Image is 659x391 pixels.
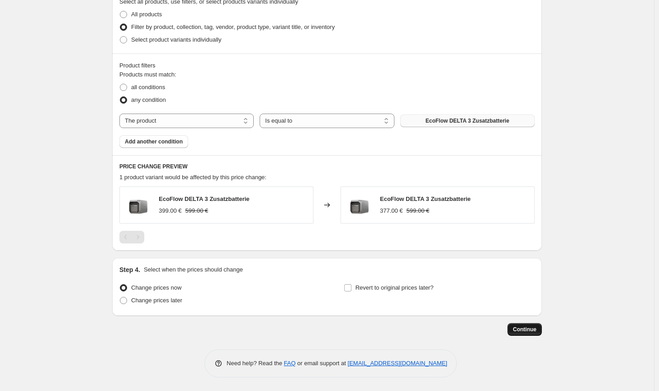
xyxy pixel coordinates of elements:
[296,360,348,367] span: or email support at
[159,195,250,202] span: EcoFlow DELTA 3 Zusatzbatterie
[131,24,335,30] span: Filter by product, collection, tag, vendor, product type, variant title, or inventory
[407,206,430,215] strike: 599.00 €
[119,174,266,181] span: 1 product variant would be affected by this price change:
[124,191,152,219] img: EcoFlow_Delta_3_Zusatzbatterie_Seitenansicht_80x.webp
[426,117,509,124] span: EcoFlow DELTA 3 Zusatzbatterie
[131,11,162,18] span: All products
[346,191,373,219] img: EcoFlow_Delta_3_Zusatzbatterie_Seitenansicht_80x.webp
[380,206,403,215] div: 377.00 €
[119,71,176,78] span: Products must match:
[513,326,536,333] span: Continue
[144,265,243,274] p: Select when the prices should change
[119,231,144,243] nav: Pagination
[507,323,542,336] button: Continue
[131,36,221,43] span: Select product variants individually
[400,114,535,127] button: EcoFlow DELTA 3 Zusatzbatterie
[119,163,535,170] h6: PRICE CHANGE PREVIEW
[119,61,535,70] div: Product filters
[119,135,188,148] button: Add another condition
[131,297,182,304] span: Change prices later
[131,84,165,91] span: all conditions
[159,206,182,215] div: 399.00 €
[356,284,434,291] span: Revert to original prices later?
[125,138,183,145] span: Add another condition
[348,360,447,367] a: [EMAIL_ADDRESS][DOMAIN_NAME]
[284,360,296,367] a: FAQ
[119,265,140,274] h2: Step 4.
[185,206,209,215] strike: 599.00 €
[131,284,181,291] span: Change prices now
[227,360,284,367] span: Need help? Read the
[380,195,471,202] span: EcoFlow DELTA 3 Zusatzbatterie
[131,96,166,103] span: any condition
